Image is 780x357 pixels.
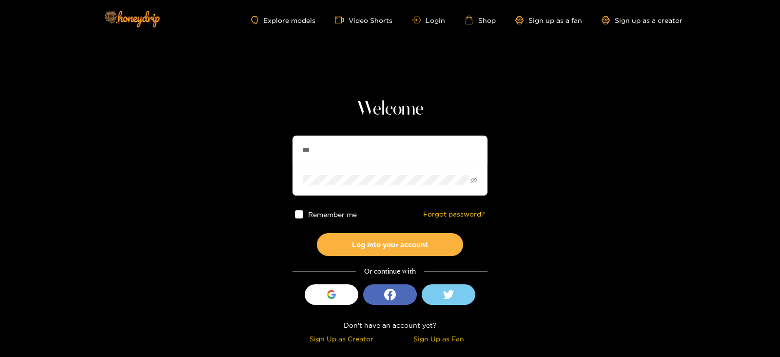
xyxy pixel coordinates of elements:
[292,266,487,277] div: Or continue with
[335,16,349,24] span: video-camera
[292,319,487,331] div: Don't have an account yet?
[308,211,357,218] span: Remember me
[515,16,582,24] a: Sign up as a fan
[465,16,496,24] a: Shop
[335,16,392,24] a: Video Shorts
[392,333,485,344] div: Sign Up as Fan
[423,210,485,218] a: Forgot password?
[602,16,682,24] a: Sign up as a creator
[317,233,463,256] button: Log into your account
[471,177,477,183] span: eye-invisible
[295,333,388,344] div: Sign Up as Creator
[292,98,487,121] h1: Welcome
[412,17,445,24] a: Login
[251,16,315,24] a: Explore models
